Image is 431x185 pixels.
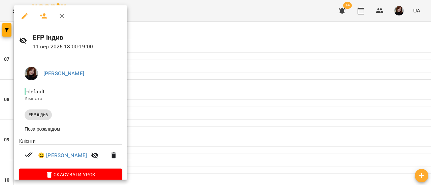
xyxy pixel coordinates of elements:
[33,32,122,43] h6: EFP індив
[19,123,122,135] li: Поза розкладом
[19,169,122,181] button: Скасувати Урок
[25,88,46,95] span: - default
[25,150,33,158] svg: Візит сплачено
[25,95,117,102] p: Кімната
[43,70,84,77] a: [PERSON_NAME]
[25,171,117,179] span: Скасувати Урок
[19,138,122,169] ul: Клієнти
[25,67,38,80] img: c0394d73d4d57a6b06aa057d87e8ed46.PNG
[38,151,87,159] a: 😀 [PERSON_NAME]
[33,43,122,51] p: 11 вер 2025 18:00 - 19:00
[25,112,52,118] span: EFP індив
